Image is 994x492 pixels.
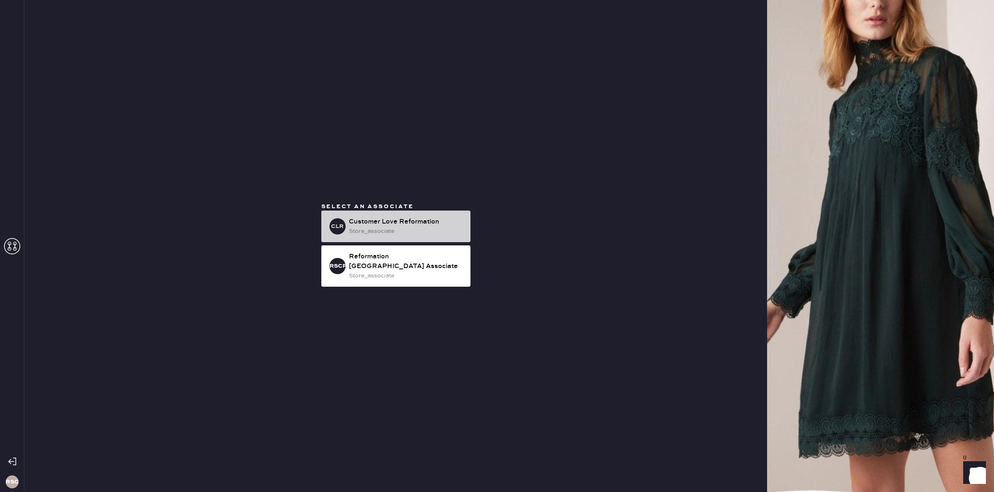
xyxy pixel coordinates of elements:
[349,217,464,227] div: Customer Love Reformation
[321,203,414,210] span: Select an associate
[349,271,464,280] div: store_associate
[349,252,464,271] div: Reformation [GEOGRAPHIC_DATA] Associate
[6,479,19,485] h3: RSCP
[956,456,990,490] iframe: Front Chat
[349,227,464,236] div: store_associate
[331,224,344,229] h3: CLR
[329,263,346,269] h3: RSCPA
